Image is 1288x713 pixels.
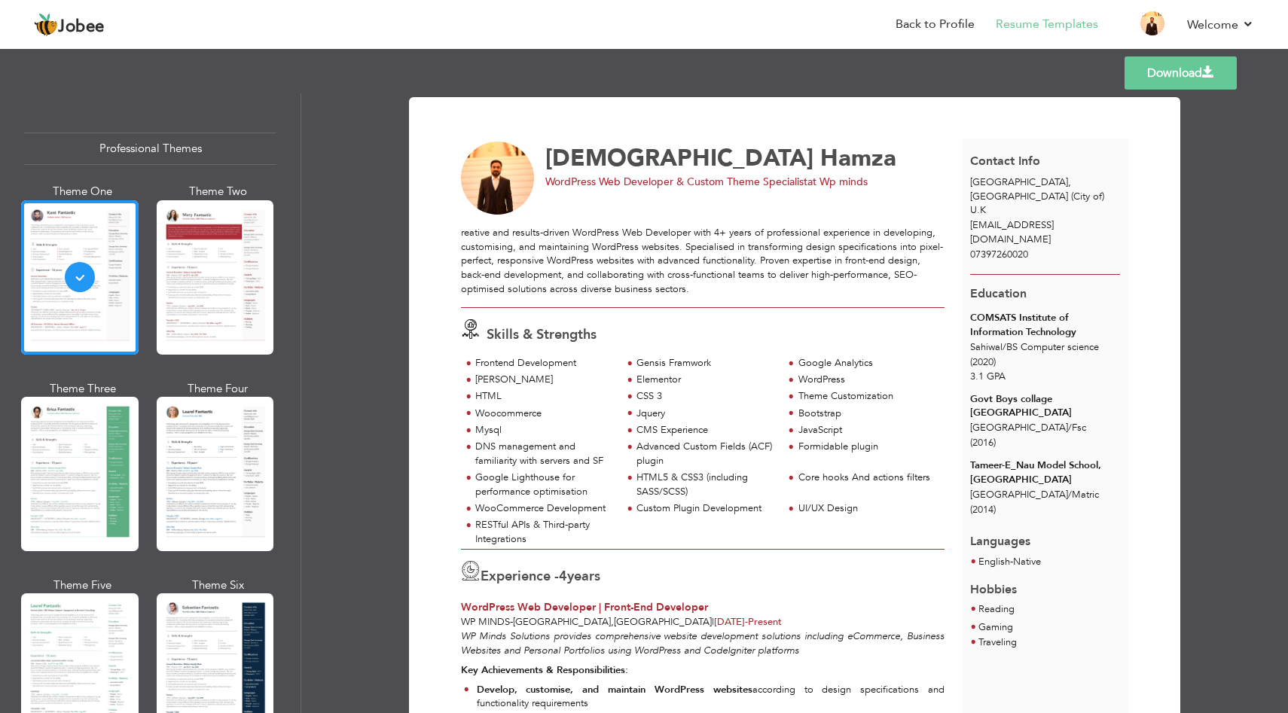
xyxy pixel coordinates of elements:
strong: Key Achievements & Responsibilities: [461,663,628,677]
span: - [510,615,513,629]
div: [GEOGRAPHIC_DATA] (City of) [962,175,1129,218]
span: Gaming [978,620,1013,634]
img: No image [461,142,535,215]
span: Reading [978,602,1015,616]
a: Resume Templates [996,16,1098,33]
span: Languages [970,522,1030,550]
span: [GEOGRAPHIC_DATA] Matric [970,488,1099,501]
div: Google Analytics [798,356,936,370]
div: Theme Five [24,577,142,593]
div: WooCommerce Development [475,501,613,516]
span: (2014) [970,503,996,516]
span: Wp minds [461,615,510,629]
div: Custom Plugin Development [636,501,774,516]
span: 3.1 GPA [970,370,1006,383]
div: Woocommerce [475,407,613,421]
a: Back to Profile [896,16,975,33]
span: [GEOGRAPHIC_DATA] Fsc [970,421,1086,434]
span: - [745,615,748,629]
span: [DATE] [714,615,748,629]
span: WordPress Web Developer & Custom Theme Specialist [545,175,807,189]
span: English [978,555,1010,568]
li: Native [978,555,1041,570]
span: - [1010,555,1013,568]
span: Sahiwal BS Computer science [970,340,1099,354]
div: Elementor [636,373,774,387]
span: Education [970,285,1027,302]
span: Experience - [481,567,559,586]
div: Bootstrap [798,407,936,421]
span: (2020) [970,355,996,369]
span: U.K [970,203,986,217]
span: Hobbies [970,581,1017,598]
em: WP Minds Solutions provides comprehensive website development solutions including eCommerce, Busi... [461,629,945,657]
div: Govt Boys collage [GEOGRAPHIC_DATA] [970,392,1120,420]
span: Skills & Strengths [487,325,597,344]
span: Jobee [58,19,105,35]
div: Frontend Development [475,356,613,370]
div: Theme Four [160,381,277,397]
span: WordPress Web Developer | Front-End Developer [461,600,708,614]
span: [GEOGRAPHIC_DATA] [513,615,611,629]
div: CMS Experience [636,423,774,437]
a: Download [1125,56,1237,90]
div: Advanced Custom Fields (ACF) plugin [636,440,774,468]
span: [EMAIL_ADDRESS][DOMAIN_NAME] [970,218,1054,246]
div: Professional Themes [24,133,276,165]
img: Profile Img [1140,11,1164,35]
label: years [559,567,600,587]
span: 07397260020 [970,248,1028,261]
div: Jquery [636,407,774,421]
div: Mysql [475,423,613,437]
span: [GEOGRAPHIC_DATA] [614,615,712,629]
span: [GEOGRAPHIC_DATA] [970,175,1068,189]
div: Formidable plugin [798,440,936,454]
span: , [611,615,614,629]
span: , [1068,175,1071,189]
div: Google Lighthouse for performance optimisation [475,471,613,498]
div: WordPress [798,373,936,387]
div: Theme One [24,184,142,200]
div: RESTful APIs & Third-party Integrations [475,518,613,546]
span: Contact Info [970,153,1040,169]
span: / [1068,488,1072,501]
div: [PERSON_NAME] [475,373,613,387]
div: DNS management and familiarity with servers and SF [475,440,613,468]
span: / [1068,421,1072,434]
li: according to design specifications and functionality requirements [464,683,945,711]
div: Theme Customization [798,389,936,404]
span: Traveling [978,635,1017,649]
div: Theme Six [160,577,277,593]
div: Theme Two [160,184,277,200]
div: Core hooks And actions filters [798,471,936,485]
div: UI/UX Design [798,501,936,516]
span: at Wp minds [807,175,868,189]
span: [DEMOGRAPHIC_DATA] [545,142,813,174]
span: | [712,615,714,629]
div: Tameer-E_Nau Model School,[GEOGRAPHIC_DATA] [970,459,1120,486]
span: 4 [559,567,567,586]
div: COMSATS Institute of Information Technology [970,311,1120,339]
div: Theme Three [24,381,142,397]
span: / [1003,340,1006,354]
div: reative and results-driven WordPress Web Developer with 4+ years of professional experience in de... [461,226,945,296]
img: jobee.io [34,13,58,37]
div: Gensis Framwork [636,356,774,370]
span: (2016) [970,436,996,449]
a: Welcome [1187,16,1254,34]
span: Present [714,615,782,629]
a: Jobee [34,13,105,37]
div: HTML5 & CSS3 (including SASS/SCSS) [636,471,774,498]
span: Hamza [820,142,896,174]
div: CSS 3 [636,389,774,404]
strong: Develop, customise, and maintain WordPress websites [477,683,752,696]
div: HTML [475,389,613,404]
div: JavaScript [798,423,936,437]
